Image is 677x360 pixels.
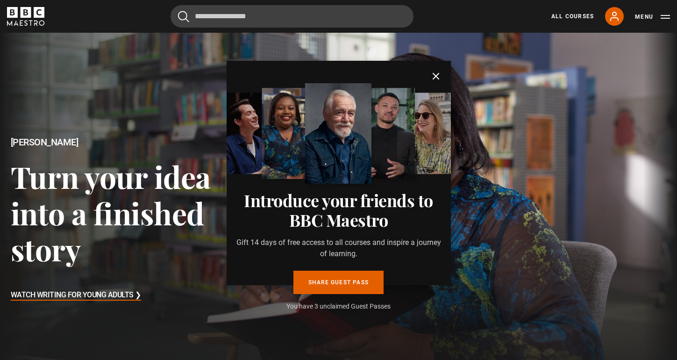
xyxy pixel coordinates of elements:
a: Share guest pass [293,271,384,294]
h2: [PERSON_NAME] [11,137,271,148]
button: Submit the search query [178,11,189,22]
p: Gift 14 days of free access to all courses and inspire a journey of learning. [234,237,443,259]
input: Search [171,5,413,28]
h3: Turn your idea into a finished story [11,158,271,267]
a: All Courses [551,12,594,21]
h3: Introduce your friends to BBC Maestro [234,190,443,230]
svg: BBC Maestro [7,7,44,26]
p: You have 3 unclaimed Guest Passes [234,302,443,311]
h3: Watch Writing for Young Adults ❯ [11,288,141,302]
button: Toggle navigation [635,12,670,22]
